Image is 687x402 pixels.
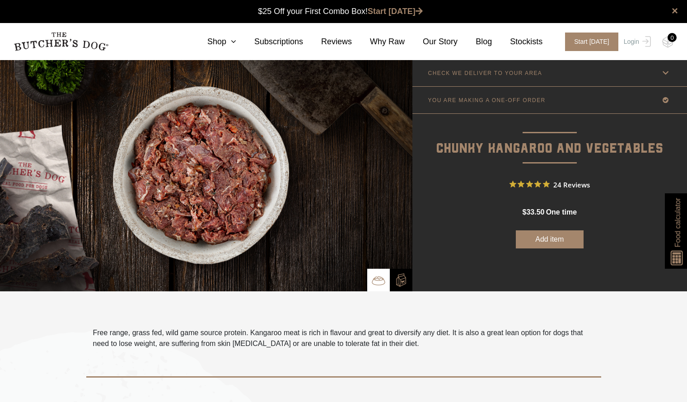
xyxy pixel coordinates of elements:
p: Free range, grass fed, wild game source protein. Kangaroo meat is rich in flavour and great to di... [93,327,594,349]
a: CHECK WE DELIVER TO YOUR AREA [412,60,687,86]
button: Rated 4.8 out of 5 stars from 24 reviews. Jump to reviews. [509,178,590,191]
a: Blog [458,36,492,48]
a: Login [622,33,651,51]
a: Stockists [492,36,542,48]
a: Why Raw [352,36,405,48]
a: Reviews [303,36,352,48]
span: Start [DATE] [565,33,618,51]
span: 33.50 [526,208,544,216]
span: one time [546,208,577,216]
a: Shop [189,36,236,48]
button: Add item [516,230,584,248]
p: YOU ARE MAKING A ONE-OFF ORDER [428,97,546,103]
a: YOU ARE MAKING A ONE-OFF ORDER [412,87,687,113]
a: close [672,5,678,16]
img: TBD_Build-A-Box-2.png [394,273,408,287]
a: Start [DATE] [556,33,622,51]
a: Start [DATE] [368,7,423,16]
span: 24 Reviews [553,178,590,191]
a: Our Story [405,36,458,48]
a: Subscriptions [236,36,303,48]
span: Food calculator [672,198,683,247]
span: $ [522,208,526,216]
p: CHECK WE DELIVER TO YOUR AREA [428,70,542,76]
img: TBD_Bowl.png [372,274,385,287]
img: TBD_Cart-Empty.png [662,36,673,48]
p: Chunky Kangaroo and Vegetables [412,114,687,159]
div: 0 [668,33,677,42]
